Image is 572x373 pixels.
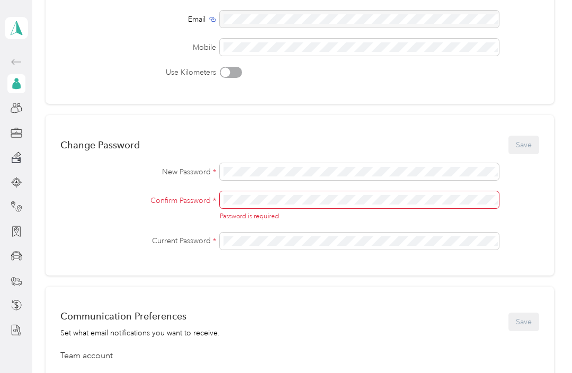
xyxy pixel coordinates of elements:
div: Team account [60,350,539,362]
label: Current Password [60,235,216,246]
div: Set what email notifications you want to receive. [60,327,220,339]
div: Communication Preferences [60,310,220,322]
div: Change Password [60,139,140,150]
div: Password is required [220,212,499,221]
iframe: Everlance-gr Chat Button Frame [513,314,572,373]
label: Confirm Password [60,195,216,206]
label: Use Kilometers [60,67,216,78]
span: Email [188,14,205,25]
label: New Password [60,166,216,177]
label: Mobile [60,42,216,53]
